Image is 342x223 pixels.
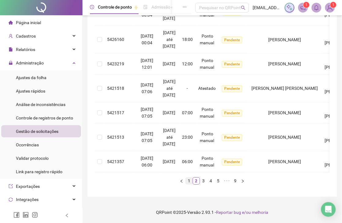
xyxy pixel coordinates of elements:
div: Open Intercom Messenger [321,202,336,217]
img: sparkle-icon.fc2bf0ac1784a2077858766a79e2daf3.svg [286,4,293,11]
a: 4 [208,177,214,184]
footer: QRPoint © 2025 - 2.93.1 - [83,202,342,223]
button: right [239,177,247,185]
span: Ponto manual [200,58,214,70]
span: 12:00 [182,61,193,66]
span: 5421518 [107,86,124,91]
a: 3 [200,177,207,184]
span: Análise de inconsistências [16,102,65,107]
span: [PERSON_NAME] [269,159,301,164]
a: 5 [215,177,222,184]
span: Link para registro rápido [16,169,62,174]
span: [DATE] 07:06 [141,82,153,94]
span: instagram [32,212,38,218]
span: Pendente [222,61,242,68]
span: 5421513 [107,135,124,140]
span: Ponto manual [200,131,214,143]
span: [DATE] 07:05 [141,107,153,119]
span: Pendente [222,85,242,92]
span: [DATE] até [DATE] [163,30,176,49]
span: 5426160 [107,37,124,42]
a: 9 [232,177,239,184]
span: [DATE] 12:01 [141,58,153,70]
span: [DATE] 06:00 [141,156,153,167]
span: left [180,179,184,183]
span: user-add [9,34,13,38]
span: 1 [305,3,307,7]
li: 2 [193,177,200,185]
span: file [9,47,13,52]
span: right [241,179,245,183]
span: sync [9,198,13,202]
span: export [9,184,13,188]
span: Ocorrências [16,142,39,147]
li: 1 [185,177,193,185]
span: Versão [188,210,201,215]
span: 1 [332,3,334,7]
span: 5423219 [107,61,124,66]
span: Administração [16,60,44,65]
span: facebook [13,212,20,218]
button: left [178,177,185,185]
span: Pendente [222,159,242,165]
span: clock-circle [90,5,94,9]
span: [PERSON_NAME] [269,61,301,66]
span: Relatórios [16,47,35,52]
img: 71541 [325,3,335,12]
span: Ponto manual [200,34,214,45]
span: Ajustes da folha [16,75,46,80]
span: left [65,214,69,218]
span: home [9,20,13,25]
span: [EMAIL_ADDRESS][DOMAIN_NAME] [253,4,281,11]
li: 5 [215,177,222,185]
span: 5421357 [107,159,124,164]
span: Pendente [222,134,242,141]
span: notification [300,5,306,10]
span: Admissão digital [151,5,183,9]
span: bell [314,5,319,10]
span: Gestão de solicitações [16,129,58,134]
span: ellipsis [183,5,187,9]
span: Atestado [199,86,216,91]
li: Página anterior [178,177,185,185]
span: [PERSON_NAME] [269,37,301,42]
span: [DATE] [163,110,175,115]
span: Ajustes rápidos [16,89,45,93]
span: linkedin [23,212,29,218]
span: Pendente [222,110,242,116]
li: 3 [200,177,207,185]
span: file-done [143,5,148,9]
span: 07:00 [182,110,193,115]
span: Pendente [222,36,242,43]
li: 5 próximas páginas [222,177,232,185]
span: Página inicial [16,20,41,25]
span: lock [9,61,13,65]
span: [DATE] [163,159,175,164]
span: [DATE] até [DATE] [163,79,176,97]
span: ••• [222,177,232,185]
span: Controle de registros de ponto [16,115,73,120]
span: - [187,86,188,91]
span: Integrações [16,197,39,202]
span: Reportar bug e/ou melhoria [216,210,269,215]
li: 9 [232,177,239,185]
span: Validar protocolo [16,156,49,161]
span: [PERSON_NAME] [269,135,301,140]
li: Próxima página [239,177,247,185]
span: pushpin [134,5,138,9]
span: 18:00 [182,37,193,42]
sup: 1 [303,2,310,8]
sup: Atualize o seu contato no menu Meus Dados [330,2,336,8]
span: Controle de ponto [98,5,132,9]
span: Ponto manual [200,107,214,119]
span: 5421517 [107,110,124,115]
li: 4 [207,177,215,185]
span: [DATE] 07:05 [141,131,153,143]
span: 06:00 [182,159,193,164]
a: 1 [186,177,192,184]
span: Cadastros [16,34,36,38]
span: [DATE] [163,61,175,66]
a: 2 [193,177,200,184]
span: Exportações [16,184,40,189]
span: [DATE] até [DATE] [163,128,176,146]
